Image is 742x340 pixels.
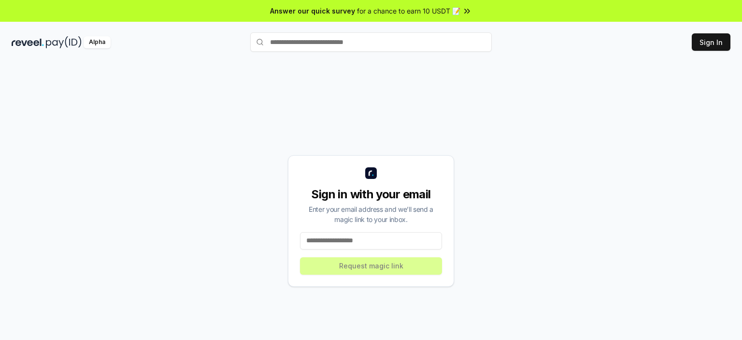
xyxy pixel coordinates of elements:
span: for a chance to earn 10 USDT 📝 [357,6,460,16]
div: Enter your email address and we’ll send a magic link to your inbox. [300,204,442,224]
span: Answer our quick survey [270,6,355,16]
div: Alpha [84,36,111,48]
div: Sign in with your email [300,187,442,202]
img: reveel_dark [12,36,44,48]
img: logo_small [365,167,377,179]
button: Sign In [692,33,730,51]
img: pay_id [46,36,82,48]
